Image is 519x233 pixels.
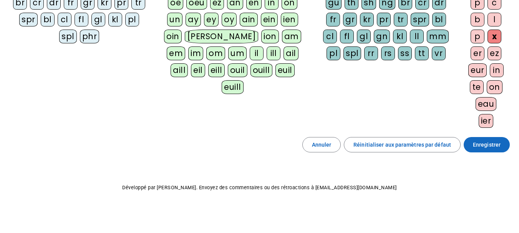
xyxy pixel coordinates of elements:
div: fr [326,13,340,26]
div: ier [479,114,494,128]
div: te [470,80,484,94]
div: eur [468,63,487,77]
div: tt [415,46,429,60]
div: kr [360,13,374,26]
div: em [167,46,185,60]
div: ouil [228,63,247,77]
div: ein [261,13,278,26]
div: gl [91,13,105,26]
div: x [487,30,501,43]
div: spr [19,13,38,26]
div: euill [222,80,243,94]
div: [PERSON_NAME] [185,30,258,43]
div: fl [340,30,354,43]
div: oy [222,13,237,26]
div: pr [377,13,391,26]
button: Réinitialiser aux paramètres par défaut [344,137,461,152]
div: um [228,46,247,60]
div: gr [343,13,357,26]
div: ain [240,13,258,26]
div: phr [80,30,99,43]
div: mm [427,30,449,43]
div: euil [275,63,295,77]
div: on [487,80,502,94]
div: bl [41,13,55,26]
div: gl [357,30,371,43]
div: cl [58,13,71,26]
div: eau [476,97,497,111]
div: bl [432,13,446,26]
button: Annuler [302,137,341,152]
p: Développé par [PERSON_NAME]. Envoyez des commentaires ou des rétroactions à [EMAIL_ADDRESS][DOMAI... [6,183,513,192]
div: pl [327,46,340,60]
button: Enregistrer [464,137,510,152]
div: spl [343,46,361,60]
div: spl [59,30,77,43]
div: eil [191,63,205,77]
div: un [167,13,182,26]
div: ill [267,46,280,60]
div: fl [75,13,88,26]
div: oin [164,30,182,43]
div: rs [381,46,395,60]
span: Réinitialiser aux paramètres par défaut [353,140,451,149]
div: pl [125,13,139,26]
div: rr [364,46,378,60]
div: er [471,46,484,60]
div: il [250,46,264,60]
div: vr [432,46,446,60]
div: ouill [250,63,272,77]
div: aill [171,63,188,77]
div: ail [284,46,298,60]
div: l [487,13,501,26]
div: gn [374,30,390,43]
div: ien [281,13,298,26]
div: ay [186,13,201,26]
div: spr [411,13,429,26]
div: ez [487,46,501,60]
div: ll [410,30,424,43]
span: Annuler [312,140,332,149]
div: tr [394,13,408,26]
div: b [471,13,484,26]
div: p [471,30,484,43]
div: cl [323,30,337,43]
div: im [188,46,203,60]
div: om [206,46,225,60]
div: kl [393,30,407,43]
div: eill [208,63,225,77]
div: ion [261,30,279,43]
div: kl [108,13,122,26]
div: in [490,63,504,77]
div: am [282,30,301,43]
div: ss [398,46,412,60]
div: ey [204,13,219,26]
span: Enregistrer [473,140,501,149]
